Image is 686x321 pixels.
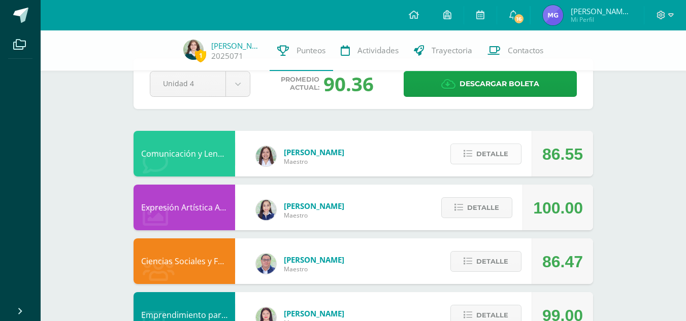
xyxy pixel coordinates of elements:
[163,72,213,95] span: Unidad 4
[183,40,204,60] img: 74529d9ccb5ba980c3eb58d999e7ce3d.png
[460,72,539,96] span: Descargar boleta
[480,30,551,71] a: Contactos
[542,131,583,177] div: 86.55
[134,131,235,176] div: Comunicación y Lenguaje, Inglés
[284,308,344,318] span: [PERSON_NAME]
[284,201,344,211] span: [PERSON_NAME]
[284,255,344,265] span: [PERSON_NAME]
[284,157,344,166] span: Maestro
[571,6,632,16] span: [PERSON_NAME] [PERSON_NAME]
[467,198,499,217] span: Detalle
[542,239,583,284] div: 86.47
[533,185,583,231] div: 100.00
[357,45,399,56] span: Actividades
[284,211,344,220] span: Maestro
[441,197,512,218] button: Detalle
[476,145,508,163] span: Detalle
[450,251,521,272] button: Detalle
[297,45,325,56] span: Punteos
[256,200,276,220] img: 360951c6672e02766e5b7d72674f168c.png
[211,51,243,61] a: 2025071
[406,30,480,71] a: Trayectoria
[513,13,525,24] span: 16
[211,41,262,51] a: [PERSON_NAME]
[256,146,276,166] img: acecb51a315cac2de2e3deefdb732c9f.png
[323,70,374,97] div: 90.36
[333,30,406,71] a: Actividades
[508,45,543,56] span: Contactos
[476,252,508,271] span: Detalle
[450,144,521,164] button: Detalle
[134,238,235,284] div: Ciencias Sociales y Formación Ciudadana
[134,185,235,230] div: Expresión Artística ARTES PLÁSTICAS
[284,265,344,273] span: Maestro
[543,5,563,25] img: dc07ea243ad560034c8e307f2f4a0548.png
[195,49,206,62] span: 1
[284,147,344,157] span: [PERSON_NAME]
[150,72,250,96] a: Unidad 4
[432,45,472,56] span: Trayectoria
[256,254,276,274] img: c1c1b07ef08c5b34f56a5eb7b3c08b85.png
[270,30,333,71] a: Punteos
[404,71,577,97] a: Descargar boleta
[281,76,319,92] span: Promedio actual:
[571,15,632,24] span: Mi Perfil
